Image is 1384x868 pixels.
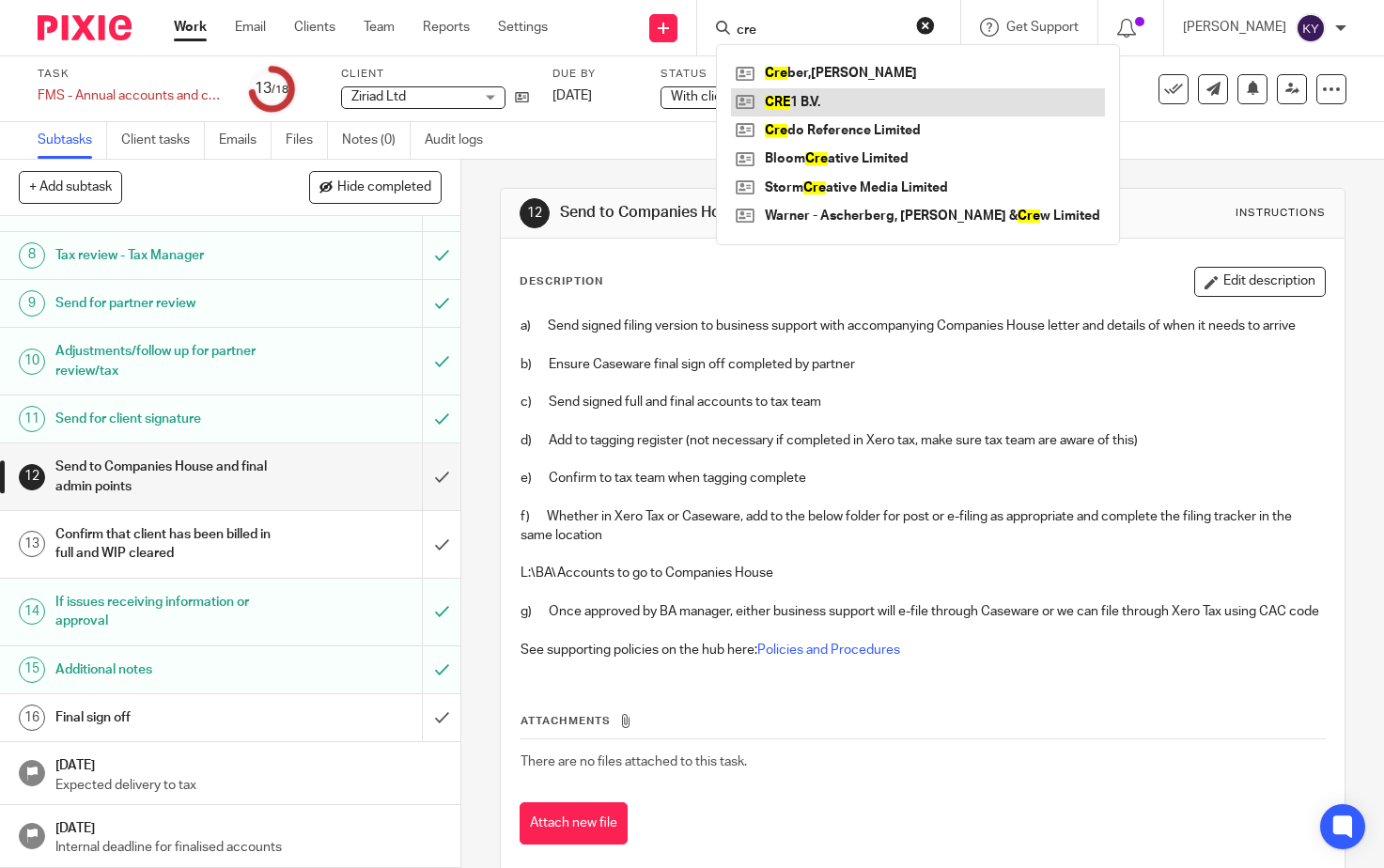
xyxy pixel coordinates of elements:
[38,15,132,40] img: Pixie
[423,18,470,37] a: Reports
[19,464,45,490] div: 12
[55,776,442,795] p: Expected delivery to tax
[38,122,107,159] a: Subtasks
[1296,13,1326,43] img: svg%3E
[38,86,225,105] div: FMS - Annual accounts and corporation tax - [DATE]
[55,241,288,270] h1: Tax review - Tax Manager
[341,67,529,82] label: Client
[757,643,900,657] a: Policies and Procedures
[294,18,335,37] a: Clients
[55,752,442,775] h1: [DATE]
[1194,267,1326,297] button: Edit description
[560,203,963,223] h1: Send to Companies House and final admin points
[521,507,1325,546] p: f) Whether in Xero Tax or Caseware, add to the below folder for post or e-filing as appropriate a...
[498,18,548,37] a: Settings
[55,337,288,385] h1: Adjustments/follow up for partner review/tax
[916,16,935,35] button: Clear
[272,85,288,95] small: /18
[521,431,1325,450] p: d) Add to tagging register (not necessary if completed in Xero tax, make sure tax team are aware ...
[552,67,637,82] label: Due by
[55,405,288,433] h1: Send for client signature
[174,18,207,37] a: Work
[55,453,288,501] h1: Send to Companies House and final admin points
[309,171,442,203] button: Hide completed
[235,18,266,37] a: Email
[735,23,904,39] input: Search
[19,242,45,269] div: 8
[521,641,1325,659] p: See supporting policies on the hub here:
[521,469,1325,488] p: e) Confirm to tax team when tagging complete
[520,198,550,228] div: 12
[55,704,288,732] h1: Final sign off
[19,171,122,203] button: + Add subtask
[286,122,328,159] a: Files
[521,317,1325,335] p: a) Send signed filing version to business support with accompanying Companies House letter and de...
[337,180,431,195] span: Hide completed
[521,602,1325,621] p: g) Once approved by BA manager, either business support will e-file through Caseware or we can fi...
[520,802,628,845] button: Attach new file
[55,814,442,838] h1: [DATE]
[661,67,848,82] label: Status
[342,122,411,159] a: Notes (0)
[121,122,205,159] a: Client tasks
[671,90,734,103] span: With client
[521,355,1325,374] p: b) Ensure Caseware final sign off completed by partner
[255,78,288,100] div: 13
[19,349,45,375] div: 10
[19,290,45,317] div: 9
[19,406,45,432] div: 11
[364,18,395,37] a: Team
[1236,206,1326,221] div: Instructions
[552,89,592,102] span: [DATE]
[521,716,611,726] span: Attachments
[219,122,272,159] a: Emails
[55,289,288,318] h1: Send for partner review
[520,274,603,289] p: Description
[521,564,1325,582] p: L:\BA\Accounts to go to Companies House
[425,122,497,159] a: Audit logs
[1183,18,1286,37] p: [PERSON_NAME]
[521,755,747,768] span: There are no files attached to this task.
[55,656,288,684] h1: Additional notes
[19,598,45,625] div: 14
[38,86,225,105] div: FMS - Annual accounts and corporation tax - December 2024
[55,838,442,857] p: Internal deadline for finalised accounts
[19,531,45,557] div: 13
[19,705,45,731] div: 16
[351,90,406,103] span: Ziriad Ltd
[55,588,288,636] h1: If issues receiving information or approval
[38,67,225,82] label: Task
[1006,21,1079,34] span: Get Support
[19,657,45,683] div: 15
[55,520,288,568] h1: Confirm that client has been billed in full and WIP cleared
[521,393,1325,411] p: c) Send signed full and final accounts to tax team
